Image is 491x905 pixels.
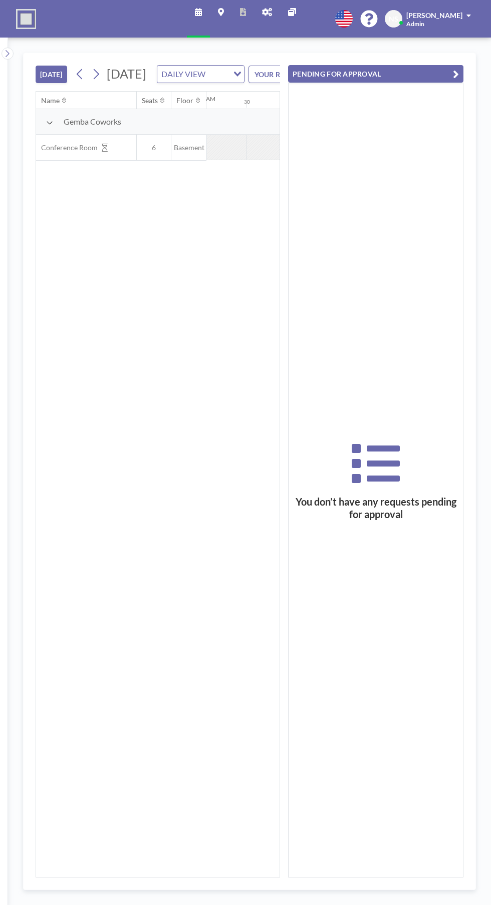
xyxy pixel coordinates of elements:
div: 30 [244,99,250,105]
button: [DATE] [36,66,67,83]
span: NS [389,15,398,24]
span: 6 [137,143,171,152]
div: Search for option [157,66,244,83]
img: organization-logo [16,9,36,29]
span: Basement [171,143,206,152]
span: Admin [406,20,424,28]
div: Seats [142,96,158,105]
div: Floor [176,96,193,105]
span: Conference Room [36,143,98,152]
input: Search for option [208,68,227,81]
button: PENDING FOR APPROVAL [288,65,463,83]
div: 1AM [279,95,292,103]
span: [PERSON_NAME] [406,11,462,20]
div: 12AM [199,95,215,103]
span: [DATE] [107,66,146,81]
span: Gemba Coworks [64,117,121,127]
button: YOUR RESERVATIONS [249,66,349,83]
h3: You don’t have any requests pending for approval [289,496,463,521]
div: Name [41,96,60,105]
span: DAILY VIEW [159,68,207,81]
